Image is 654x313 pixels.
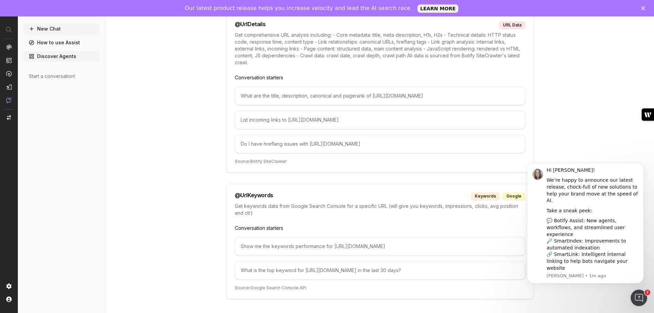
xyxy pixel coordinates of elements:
button: New Chat [23,23,100,34]
p: Conversation starters [235,225,525,232]
div: Our latest product release helps you increase velocity and lead the AI search race. [185,5,412,12]
img: Setting [6,283,12,289]
img: Activation [6,71,12,77]
div: Start a conversation! [29,73,94,80]
div: What is the top keyword for [URL][DOMAIN_NAME] in the last 30 days? [235,261,525,280]
p: Get keywords data from Google Search Console for a specific URL (will give you keywords, impressi... [235,203,525,216]
span: 2 [645,290,650,295]
div: List incoming links to [URL][DOMAIN_NAME] [235,111,525,129]
img: Analytics [6,44,12,50]
a: How to use Assist [23,37,100,48]
div: keywords [471,192,500,200]
div: Show me the keywords performance for [URL][DOMAIN_NAME] [235,237,525,256]
div: Do I have hreflang issues with [URL][DOMAIN_NAME] [235,135,525,153]
img: Assist [6,97,12,103]
p: Source: Google Search Console API [235,285,525,291]
div: URL data [499,21,525,29]
p: Get comprehensive URL analysis including: - Core metadata: title, meta description, H1s, H2s - Te... [235,32,525,66]
p: Source: Botify SiteCrawler [235,159,525,164]
div: google [503,192,525,200]
iframe: Intercom notifications message [517,162,654,294]
div: What are the title, description, canonical and pagerank of [URL][DOMAIN_NAME] [235,87,525,105]
img: Intelligence [6,57,12,63]
p: Conversation starters [235,74,525,81]
a: LEARN MORE [417,4,458,13]
img: My account [6,297,12,302]
img: Switch project [7,115,11,120]
img: Studio [6,84,12,90]
div: @ UrlDetails [235,21,266,29]
a: Discover Agents [23,51,100,62]
iframe: Intercom live chat [631,290,647,306]
div: @ UrlKeywords [235,192,273,200]
div: Close [641,6,648,10]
